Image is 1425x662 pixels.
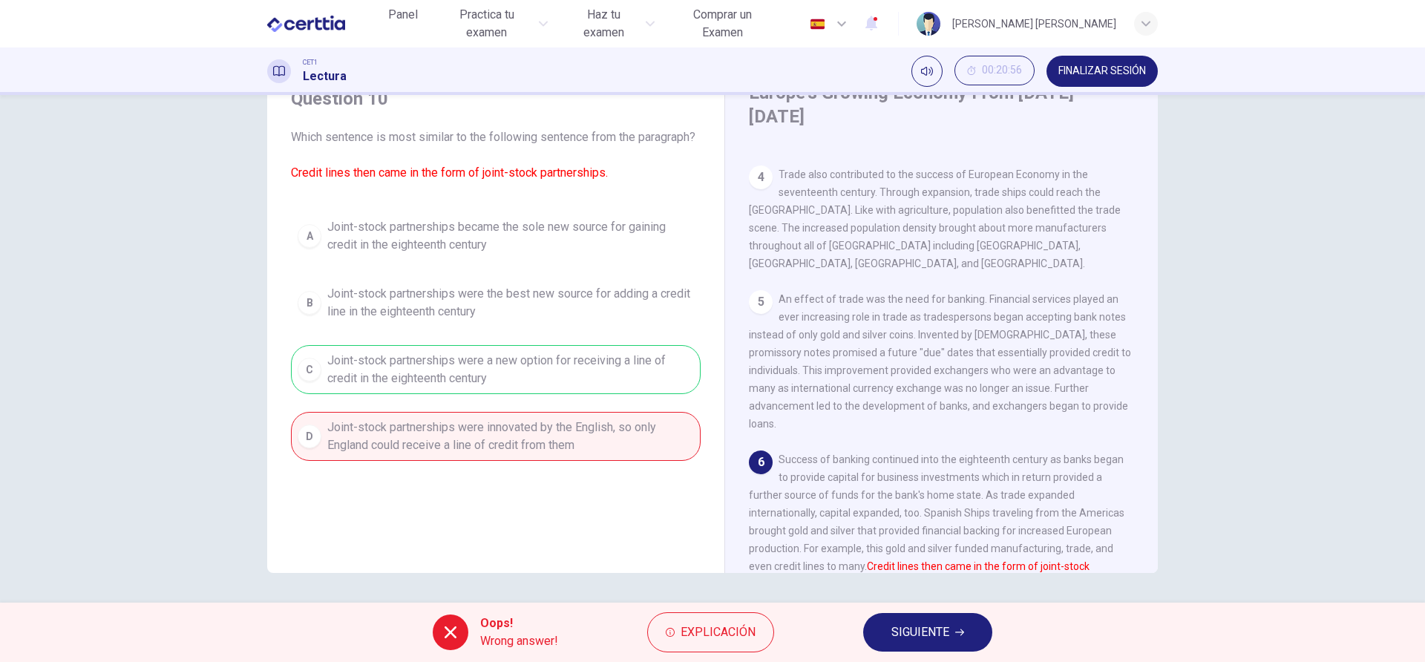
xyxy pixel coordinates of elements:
[267,9,345,39] img: CERTTIA logo
[982,65,1022,76] span: 00:20:56
[267,9,379,39] a: CERTTIA logo
[379,1,427,28] button: Panel
[749,450,773,474] div: 6
[749,293,1131,430] span: An effect of trade was the need for banking. Financial services played an ever increasing role in...
[1046,56,1158,87] button: FINALIZAR SESIÓN
[749,81,1130,128] h4: Europe's Growing Economy From [DATE] - [DATE]
[954,56,1035,87] div: Ocultar
[672,6,773,42] span: Comprar un Examen
[681,622,756,643] span: Explicación
[666,1,779,46] button: Comprar un Examen
[291,87,701,111] h4: Question 10
[388,6,418,24] span: Panel
[1058,65,1146,77] span: FINALIZAR SESIÓN
[891,622,949,643] span: SIGUIENTE
[808,19,827,30] img: es
[291,165,608,180] font: Credit lines then came in the form of joint-stock partnerships.
[952,15,1116,33] div: [PERSON_NAME] [PERSON_NAME]
[954,56,1035,85] button: 00:20:56
[911,56,943,87] div: Silenciar
[566,6,641,42] span: Haz tu examen
[749,453,1124,626] span: Success of banking continued into the eighteenth century as banks began to provide capital for bu...
[749,165,773,189] div: 4
[303,57,318,68] span: CET1
[480,615,558,632] span: Oops!
[560,1,660,46] button: Haz tu examen
[749,560,1090,590] font: Credit lines then came in the form of joint-stock partnerships.
[647,612,774,652] button: Explicación
[433,1,554,46] button: Practica tu examen
[303,68,347,85] h1: Lectura
[439,6,535,42] span: Practica tu examen
[749,290,773,314] div: 5
[480,632,558,650] span: Wrong answer!
[917,12,940,36] img: Profile picture
[749,168,1121,269] span: Trade also contributed to the success of European Economy in the seventeenth century. Through exp...
[863,613,992,652] button: SIGUIENTE
[379,1,427,46] a: Panel
[291,128,701,182] span: Which sentence is most similar to the following sentence from the paragraph?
